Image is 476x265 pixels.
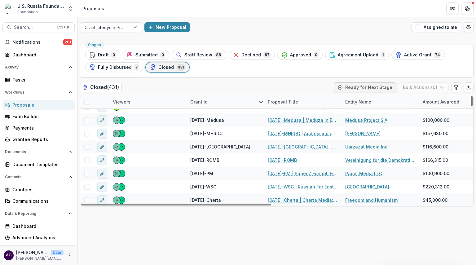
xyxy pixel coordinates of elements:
div: Grantee Reports [12,136,70,143]
span: Agreement Upload [338,52,378,58]
div: Alan Griffin <alan.griffin@usrf.us> [119,185,124,188]
span: Closed [158,65,174,70]
a: Medusa Project SIA [345,117,387,123]
div: Grantees [12,186,70,193]
span: 0 [111,51,116,58]
button: edit [97,142,107,152]
span: $157,630.00 [423,130,448,137]
button: Bulk Actions (0) [399,82,449,92]
div: Gennady Podolny <gpodolny@usrf.us> [114,119,119,122]
button: Export table data [464,82,474,92]
button: Get Help [461,2,474,15]
span: [DATE]-ROMB [190,157,219,163]
div: Gennady Podolny <gpodolny@usrf.us> [114,185,119,188]
p: [PERSON_NAME][EMAIL_ADDRESS][PERSON_NAME][DOMAIN_NAME] [16,256,64,261]
button: Open Contacts [2,172,75,182]
button: Closed431 [146,62,189,72]
button: Edit table settings [451,82,461,92]
div: Gennady Podolny <gpodolny@usrf.us> [114,199,119,202]
button: Open Workflows [2,87,75,97]
a: Dashboard [2,50,75,60]
span: Data & Reporting [5,211,66,216]
span: Workflows [5,90,66,95]
span: $166,315.00 [423,157,448,163]
div: Proposal Title [264,95,342,108]
div: Dashboard [12,51,70,58]
div: Alan Griffin <alan.griffin@usrf.us> [119,119,124,122]
div: Gennady Podolny <gpodolny@usrf.us> [114,159,119,162]
div: Alan Griffin <alan.griffin@usrf.us> [119,199,124,202]
span: [DATE]-Cherta [190,197,221,203]
button: Partners [446,2,459,15]
span: Foundation [17,9,38,15]
span: Staff Review [184,52,212,58]
div: Form Builder [12,113,70,120]
span: 0 [314,51,319,58]
h2: Closed ( 431 ) [80,83,122,92]
span: Activity [5,65,66,69]
div: U.S. Russia Foundation [17,3,64,9]
span: Active Grant [404,52,431,58]
div: Gennady Podolny <gpodolny@usrf.us> [114,172,119,175]
button: edit [97,155,107,165]
div: Viewers [109,99,134,105]
span: Documents [5,150,66,154]
button: edit [97,182,107,192]
span: Search... [14,25,53,30]
div: Communications [12,198,70,204]
span: $116,600.00 [423,144,448,150]
a: Dashboard [2,221,75,231]
a: Payments [2,123,75,133]
span: 431 [176,64,185,71]
img: U.S. Russia Foundation [5,4,15,14]
button: New Proposal [144,22,190,32]
a: Freedom and Humanism [345,197,398,203]
button: Open Data & Reporting [2,209,75,219]
a: Data Report [2,244,75,254]
button: Open table manager [464,22,474,32]
span: [DATE]-PM [190,170,213,177]
a: [DATE]-WSC | Russian Far East Salmon Biodiversity Partnership [268,183,338,190]
span: 0 [160,51,165,58]
span: 1 [381,51,385,58]
div: Grant Id [187,99,211,105]
a: Form Builder [2,111,75,121]
div: Entity Name [342,95,419,108]
a: [DATE]-Cherta | Cherta Media: Promoting the Ideas, Culture and Principles of Non-Violence in [GEO... [268,197,338,203]
div: Dashboard [12,223,70,229]
button: Search... [2,22,75,32]
span: 74 [434,51,441,58]
div: Alan Griffin <alan.griffin@usrf.us> [119,132,124,135]
div: Viewers [109,95,187,108]
a: Tasks [2,75,75,85]
button: edit [97,195,107,205]
button: edit [97,129,107,139]
button: Draft0 [85,50,120,60]
span: 86 [215,51,222,58]
span: [DATE]-Medusa [190,117,224,123]
button: Declined97 [229,50,275,60]
nav: breadcrumb [80,4,107,13]
button: Open Activity [2,62,75,72]
div: Amount Awarded [419,99,463,105]
span: Contacts [5,175,66,179]
a: Proposals [2,100,75,110]
button: edit [97,115,107,125]
a: [PERSON_NAME] [345,130,381,137]
div: Alan Griffin [6,253,12,257]
span: Draft [98,52,109,58]
span: 281 [63,39,72,45]
p: User [51,250,64,255]
a: [DATE]-Medusa | Meduza in English [268,117,338,123]
a: [DATE]-ROMB [268,157,297,163]
span: Approved [290,52,311,58]
span: [DATE]-MHRDC [190,130,223,137]
button: Approved0 [277,50,323,60]
button: Assigned to me [412,22,461,32]
span: Notifications [12,40,63,45]
span: Declined [241,52,261,58]
a: Document Templates [2,159,75,170]
a: [DATE]-PM | Papers’ Funnel: From the Emigrant Community Media to the Commercial Client Stream [268,170,338,177]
